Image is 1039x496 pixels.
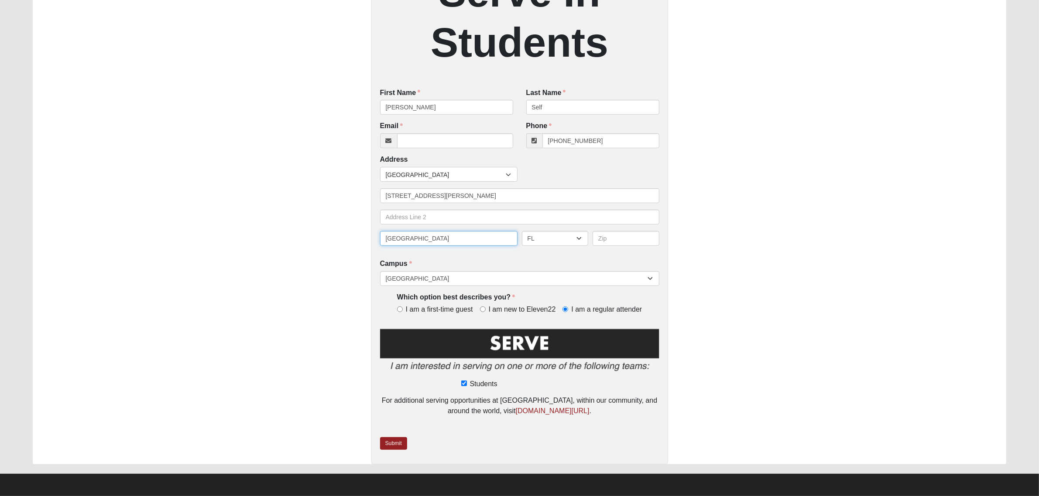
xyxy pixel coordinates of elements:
[526,88,566,98] label: Last Name
[380,155,408,165] label: Address
[397,292,515,302] label: Which option best describes you?
[516,407,590,414] a: [DOMAIN_NAME][URL]
[406,305,473,315] span: I am a first-time guest
[480,306,486,312] input: I am new to Eleven22
[380,121,403,131] label: Email
[380,437,407,450] a: Submit
[461,380,467,386] input: Students
[386,167,506,182] span: [GEOGRAPHIC_DATA]
[593,231,659,246] input: Zip
[562,306,568,312] input: I am a regular attender
[380,327,659,377] img: Serve2.png
[380,210,659,224] input: Address Line 2
[380,88,421,98] label: First Name
[380,259,412,269] label: Campus
[380,395,659,416] div: For additional serving opportunities at [GEOGRAPHIC_DATA], within our community, and around the w...
[571,305,642,315] span: I am a regular attender
[526,121,552,131] label: Phone
[489,305,556,315] span: I am new to Eleven22
[397,306,403,312] input: I am a first-time guest
[380,231,518,246] input: City
[470,379,497,389] span: Students
[380,188,659,203] input: Address Line 1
